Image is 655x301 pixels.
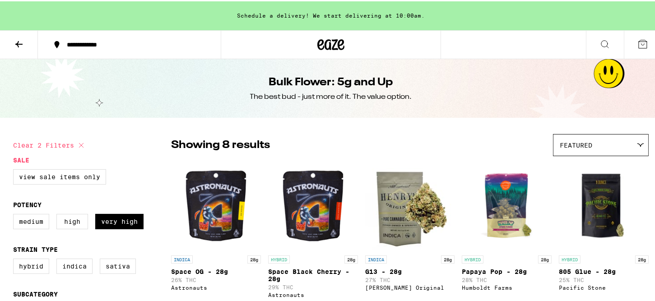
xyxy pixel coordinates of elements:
[13,200,42,207] legend: Potency
[171,276,261,282] p: 26% THC
[538,254,552,262] p: 28g
[441,254,455,262] p: 28g
[559,267,649,274] p: 805 Glue - 28g
[171,136,270,152] p: Showing 8 results
[13,133,87,155] button: Clear 2 filters
[365,283,455,289] div: [PERSON_NAME] Original
[247,254,261,262] p: 28g
[13,257,49,273] label: Hybrid
[171,254,193,262] p: INDICA
[5,6,65,14] span: Hi. Need any help?
[13,213,49,228] label: Medium
[635,254,649,262] p: 28g
[344,254,358,262] p: 28g
[365,267,455,274] p: G13 - 28g
[268,254,290,262] p: HYBRID
[56,257,93,273] label: Indica
[365,159,455,250] img: Henry's Original - G13 - 28g
[365,276,455,282] p: 27% THC
[559,159,649,301] a: Open page for 805 Glue - 28g from Pacific Stone
[365,159,455,301] a: Open page for G13 - 28g from Henry's Original
[171,267,261,274] p: Space OG - 28g
[462,283,552,289] div: Humboldt Farms
[13,245,58,252] legend: Strain Type
[559,159,649,250] img: Pacific Stone - 805 Glue - 28g
[56,213,88,228] label: High
[171,159,261,250] img: Astronauts - Space OG - 28g
[13,155,29,162] legend: Sale
[269,74,393,89] h1: Bulk Flower: 5g and Up
[171,283,261,289] div: Astronauts
[462,254,483,262] p: HYBRID
[462,267,552,274] p: Papaya Pop - 28g
[171,159,261,301] a: Open page for Space OG - 28g from Astronauts
[13,168,106,183] label: View Sale Items Only
[559,283,649,289] div: Pacific Stone
[268,291,358,296] div: Astronauts
[13,289,58,296] legend: Subcategory
[250,91,412,101] div: The best bud - just more of it. The value option.
[268,159,358,301] a: Open page for Space Black Cherry - 28g from Astronauts
[559,276,649,282] p: 25% THC
[95,213,144,228] label: Very High
[559,254,581,262] p: HYBRID
[268,283,358,289] p: 29% THC
[462,159,552,301] a: Open page for Papaya Pop - 28g from Humboldt Farms
[100,257,136,273] label: Sativa
[462,159,552,250] img: Humboldt Farms - Papaya Pop - 28g
[365,254,387,262] p: INDICA
[462,276,552,282] p: 28% THC
[268,267,358,281] p: Space Black Cherry - 28g
[268,159,358,250] img: Astronauts - Space Black Cherry - 28g
[560,140,592,148] span: Featured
